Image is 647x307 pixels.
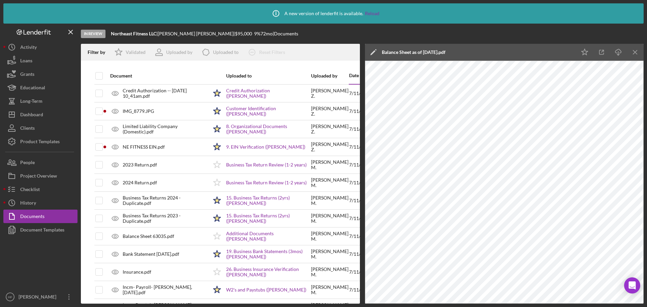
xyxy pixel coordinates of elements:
[126,50,146,55] div: Validated
[3,67,78,81] button: Grants
[273,31,298,36] div: | Documents
[311,231,348,242] div: [PERSON_NAME] M .
[226,180,307,185] a: Business Tax Return Review (1-2 years)
[226,88,310,99] a: Credit Authorization ([PERSON_NAME])
[382,50,445,55] div: Balance Sheet as of [DATE].pdf
[226,287,306,293] a: W2's and Paystubs ([PERSON_NAME])
[3,135,78,148] a: Product Templates
[349,73,359,78] div: Date
[349,174,372,191] div: 7/11/2025
[123,234,174,239] div: Balance Sheet 63035.pdf
[111,31,156,36] b: Northeast Fitness LLC
[3,169,78,183] button: Project Overview
[311,73,348,79] div: Uploaded by
[268,5,379,22] div: A new version of lenderfit is available.
[3,196,78,210] button: History
[311,195,348,206] div: [PERSON_NAME] M .
[111,31,158,36] div: |
[20,156,35,171] div: People
[349,103,372,120] div: 7/11/2025
[20,54,32,69] div: Loans
[123,284,208,295] div: Incm- Payroll- [PERSON_NAME], [DATE].pdf
[20,223,64,238] div: Document Templates
[3,54,78,67] button: Loans
[123,251,179,257] div: Bank Statement [DATE].pdf
[123,109,154,114] div: IMG_8779.JPG
[3,210,78,223] button: Documents
[349,192,372,209] div: 7/11/2025
[226,162,307,167] a: Business Tax Return Review (1-2 years)
[20,169,57,184] div: Project Overview
[3,290,78,304] button: HF[PERSON_NAME]
[20,67,34,83] div: Grants
[311,213,348,224] div: [PERSON_NAME] M .
[254,31,260,36] div: 9 %
[88,50,110,55] div: Filter by
[311,142,348,152] div: [PERSON_NAME] Z .
[226,267,310,277] a: 26. Business Insurance Verification ([PERSON_NAME])
[349,281,372,298] div: 7/11/2025
[365,11,379,16] a: Reload
[123,180,157,185] div: 2024 Return.pdf
[349,210,372,227] div: 7/11/2025
[20,196,36,211] div: History
[349,228,372,245] div: 7/11/2025
[311,267,348,277] div: [PERSON_NAME] M .
[20,108,43,123] div: Dashboard
[20,183,40,198] div: Checklist
[123,124,208,134] div: Limited Liability Company (Domestic).pdf
[244,45,292,59] button: Reset Filters
[20,94,42,110] div: Long-Term
[260,31,273,36] div: 72 mo
[123,162,157,167] div: 2023 Return.pdf
[311,159,348,170] div: [PERSON_NAME] M .
[226,144,305,150] a: 9. EIN Verification ([PERSON_NAME])
[3,156,78,169] button: People
[624,277,640,294] div: Open Intercom Messenger
[20,40,37,56] div: Activity
[213,50,239,55] div: Uploaded to
[226,231,310,242] a: Additional Documents ([PERSON_NAME])
[226,124,310,134] a: 8. Organizational Documents ([PERSON_NAME])
[226,73,310,79] div: Uploaded to
[349,139,372,155] div: 7/11/2025
[311,249,348,259] div: [PERSON_NAME] M .
[3,121,78,135] button: Clients
[123,269,151,275] div: Insurance.pdf
[20,210,44,225] div: Documents
[20,81,45,96] div: Educational
[3,183,78,196] button: Checklist
[3,108,78,121] button: Dashboard
[3,81,78,94] button: Educational
[3,40,78,54] button: Activity
[235,31,252,36] span: $95,000
[259,45,285,59] div: Reset Filters
[3,223,78,237] button: Document Templates
[226,213,310,224] a: 15. Business Tax Returns (2yrs) ([PERSON_NAME])
[123,88,208,99] div: Credit Authorization -- [DATE] 10_41am.pdf
[349,246,372,263] div: 7/11/2025
[123,213,208,224] div: Business Tax Returns 2023 - Duplicate.pdf
[349,156,372,173] div: 7/11/2025
[166,50,192,55] div: Uploaded by
[311,124,348,134] div: [PERSON_NAME] Z .
[226,106,310,117] a: Customer Identification ([PERSON_NAME])
[226,195,310,206] a: 15. Business Tax Returns (2yrs) ([PERSON_NAME])
[311,106,348,117] div: [PERSON_NAME] Z .
[110,73,208,79] div: Document
[3,94,78,108] button: Long-Term
[123,195,208,206] div: Business Tax Returns 2024 - Duplicate.pdf
[349,264,372,280] div: 7/11/2025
